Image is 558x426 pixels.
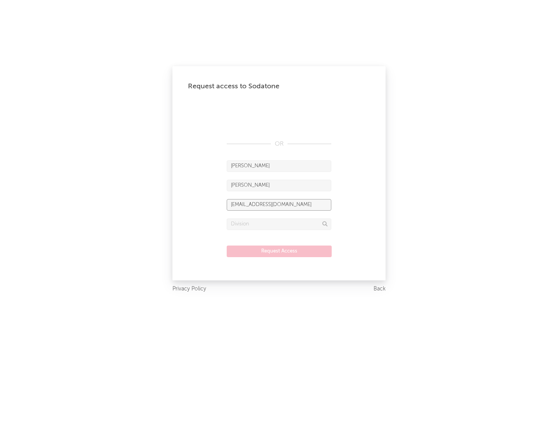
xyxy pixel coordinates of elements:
[227,199,331,211] input: Email
[227,180,331,191] input: Last Name
[227,218,331,230] input: Division
[172,284,206,294] a: Privacy Policy
[374,284,386,294] a: Back
[227,246,332,257] button: Request Access
[227,139,331,149] div: OR
[188,82,370,91] div: Request access to Sodatone
[227,160,331,172] input: First Name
